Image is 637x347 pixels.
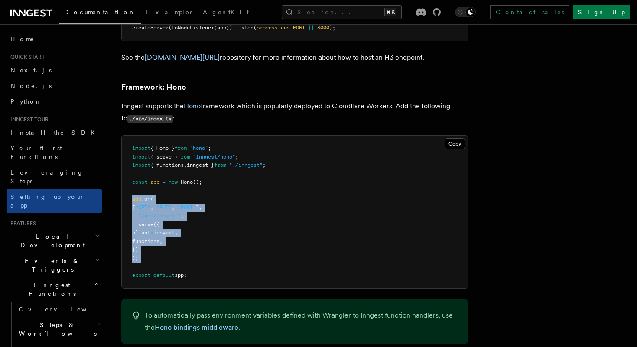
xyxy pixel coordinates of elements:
span: ; [208,145,211,151]
span: "PUT" [156,204,172,211]
span: process [257,25,278,31]
span: inngest } [187,162,214,168]
span: }) [132,246,138,253]
span: ( [253,25,257,31]
span: ({ [153,221,159,227]
span: Events & Triggers [7,256,94,274]
span: import [132,154,150,160]
span: = [162,179,166,185]
span: app; [175,272,187,278]
button: Steps & Workflows [15,317,102,341]
a: Framework: Hono [121,81,186,93]
a: Python [7,94,102,109]
span: Overview [19,306,108,313]
button: Local Development [7,229,102,253]
a: Setting up your app [7,189,102,213]
span: 3000 [317,25,329,31]
span: (app)) [214,25,232,31]
span: , [199,204,202,211]
span: const [132,179,147,185]
span: from [178,154,190,160]
span: Install the SDK [10,129,100,136]
span: functions [132,238,159,244]
span: , [175,230,178,236]
span: from [175,145,187,151]
a: Documentation [59,3,141,24]
a: Hono [184,102,201,110]
span: , [150,204,153,211]
span: export [132,272,150,278]
span: inngest [153,230,175,236]
span: { Hono } [150,145,175,151]
span: default [153,272,175,278]
span: Your first Functions [10,145,62,160]
span: , [172,204,175,211]
span: serve [138,221,153,227]
a: Node.js [7,78,102,94]
a: [DOMAIN_NAME][URL] [145,53,220,62]
a: Hono bindings middleware [155,323,238,331]
button: Toggle dark mode [455,7,476,17]
span: Leveraging Steps [10,169,84,185]
a: Next.js [7,62,102,78]
span: Home [10,35,35,43]
span: Examples [146,9,192,16]
span: ; [235,154,238,160]
span: .on [141,196,150,202]
button: Events & Triggers [7,253,102,277]
span: PORT [293,25,305,31]
a: AgentKit [198,3,254,23]
span: "GET" [135,204,150,211]
span: . [290,25,293,31]
span: (); [193,179,202,185]
span: : [150,230,153,236]
span: ; [263,162,266,168]
code: ./src/index.ts [127,115,173,123]
span: "./inngest" [229,162,263,168]
span: [ [132,204,135,211]
span: Node.js [10,82,52,89]
span: ); [132,255,138,261]
span: ] [196,204,199,211]
button: Copy [445,138,465,149]
a: Install the SDK [7,125,102,140]
span: { functions [150,162,184,168]
p: To automatically pass environment variables defined with Wrangler to Inngest function handlers, u... [145,309,458,334]
span: "POST" [178,204,196,211]
a: Overview [15,302,102,317]
span: client [132,230,150,236]
span: "inngest/hono" [193,154,235,160]
span: import [132,145,150,151]
a: Sign Up [573,5,630,19]
span: ( [150,196,153,202]
span: new [169,179,178,185]
span: from [214,162,226,168]
span: AgentKit [203,9,249,16]
span: Local Development [7,232,94,250]
span: Hono [181,179,193,185]
span: createServer [132,25,169,31]
span: , [184,162,187,168]
span: Quick start [7,54,45,61]
span: .listen [232,25,253,31]
span: ); [329,25,335,31]
span: || [308,25,314,31]
span: Features [7,220,36,227]
button: Search...⌘K [282,5,402,19]
span: "/api/inngest" [138,213,181,219]
span: app [132,196,141,202]
span: Next.js [10,67,52,74]
button: Inngest Functions [7,277,102,302]
span: Inngest Functions [7,281,94,298]
span: Setting up your app [10,193,85,209]
p: See the repository for more information about how to host an H3 endpoint. [121,52,468,64]
span: import [132,162,150,168]
a: Home [7,31,102,47]
span: ( [169,25,172,31]
span: , [159,238,162,244]
span: Documentation [64,9,136,16]
a: Contact sales [490,5,569,19]
span: { serve } [150,154,178,160]
a: Examples [141,3,198,23]
span: . [278,25,281,31]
